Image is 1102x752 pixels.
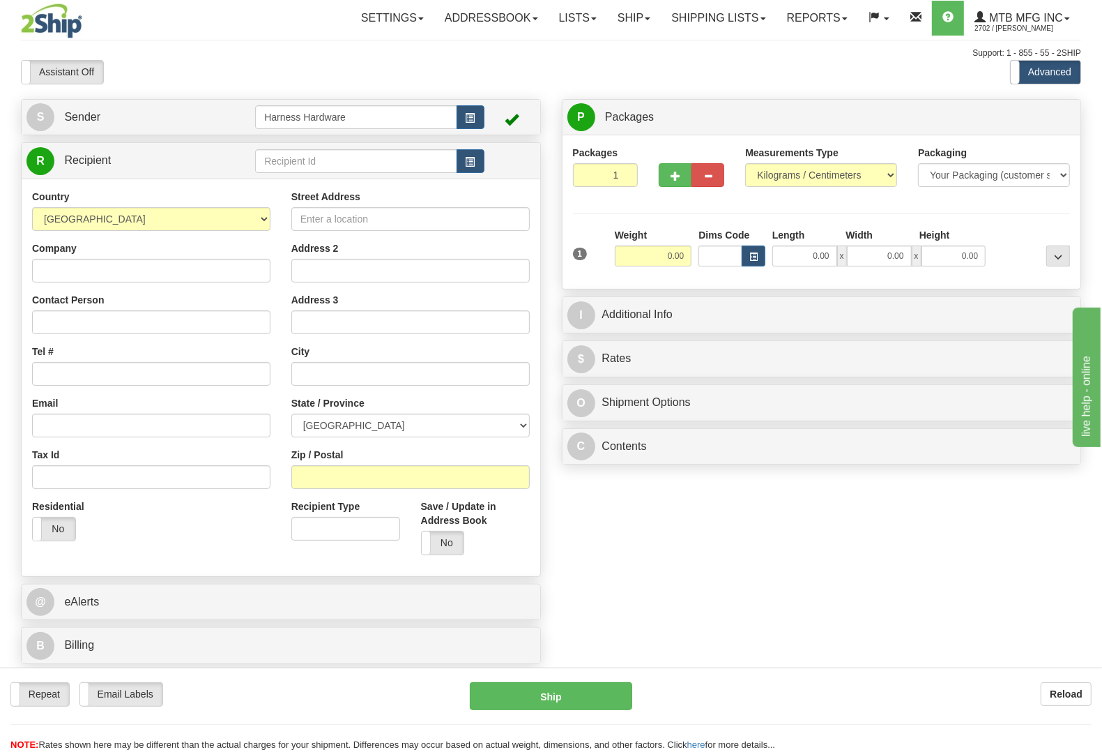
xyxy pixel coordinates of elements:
label: Email [32,396,58,410]
a: IAdditional Info [567,301,1076,329]
div: ... [1046,246,1070,266]
span: O [567,389,595,417]
label: Assistant Off [22,61,103,83]
a: Settings [351,1,434,36]
label: Street Address [291,190,360,204]
label: Contact Person [32,293,104,307]
label: Width [845,228,873,242]
span: MTB MFG INC [986,12,1063,24]
a: S Sender [26,103,255,132]
label: Advanced [1011,61,1080,83]
span: NOTE: [10,739,38,750]
a: P Packages [567,103,1076,132]
label: Save / Update in Address Book [421,499,530,527]
button: Reload [1041,682,1092,706]
span: Billing [64,639,94,651]
label: Tax Id [32,448,59,462]
label: Packaging [918,146,967,160]
label: No [422,532,464,554]
a: Ship [607,1,661,36]
span: P [567,103,595,131]
a: R Recipient [26,146,230,175]
label: Recipient Type [291,499,360,513]
span: $ [567,345,595,373]
span: Sender [64,111,100,123]
span: 1 [573,248,588,260]
label: Dims Code [698,228,749,242]
a: Addressbook [434,1,549,36]
iframe: chat widget [1070,305,1101,447]
input: Enter a location [291,207,530,231]
label: City [291,345,309,359]
b: Reload [1050,689,1082,700]
a: CContents [567,433,1076,461]
img: logo2702.jpg [21,3,82,38]
label: Measurements Type [745,146,839,160]
span: C [567,433,595,460]
span: Packages [605,111,654,123]
a: Shipping lists [661,1,776,36]
a: here [687,739,705,750]
label: Length [772,228,805,242]
a: OShipment Options [567,389,1076,417]
label: Packages [573,146,618,160]
label: Tel # [32,345,54,359]
label: Country [32,190,70,204]
label: Residential [32,499,84,513]
span: x [912,246,921,266]
label: State / Province [291,396,365,410]
label: Zip / Postal [291,448,344,462]
label: No [33,518,75,540]
span: R [26,147,54,175]
a: $Rates [567,345,1076,373]
span: x [837,246,847,266]
a: B Billing [26,631,535,660]
label: Email Labels [80,683,162,705]
label: Address 3 [291,293,339,307]
span: 2702 / [PERSON_NAME] [974,22,1079,36]
a: @ eAlerts [26,588,535,617]
label: Weight [615,228,647,242]
div: Support: 1 - 855 - 55 - 2SHIP [21,47,1081,59]
label: Height [919,228,950,242]
input: Recipient Id [255,149,457,173]
button: Ship [470,682,632,710]
a: Lists [549,1,607,36]
span: eAlerts [64,596,99,608]
label: Company [32,241,77,255]
a: Reports [776,1,858,36]
div: live help - online [10,8,129,25]
span: B [26,632,54,660]
input: Sender Id [255,105,457,129]
span: @ [26,588,54,616]
span: Recipient [64,154,111,166]
span: S [26,103,54,131]
label: Address 2 [291,241,339,255]
a: MTB MFG INC 2702 / [PERSON_NAME] [964,1,1080,36]
span: I [567,301,595,329]
label: Repeat [11,683,69,705]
